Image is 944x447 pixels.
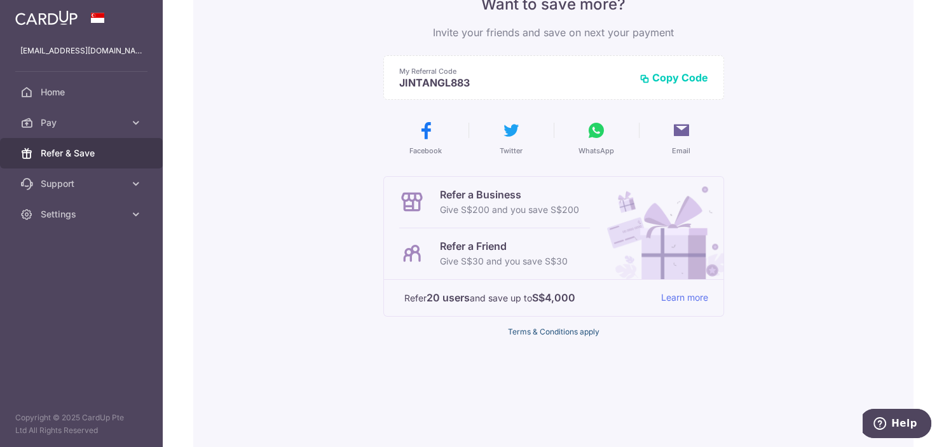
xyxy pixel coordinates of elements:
[440,187,579,202] p: Refer a Business
[672,146,690,156] span: Email
[409,146,442,156] span: Facebook
[41,147,125,160] span: Refer & Save
[15,10,78,25] img: CardUp
[474,120,549,156] button: Twitter
[532,290,575,305] strong: S$4,000
[595,177,723,279] img: Refer
[500,146,523,156] span: Twitter
[399,66,629,76] p: My Referral Code
[20,45,142,57] p: [EMAIL_ADDRESS][DOMAIN_NAME]
[41,177,125,190] span: Support
[404,290,651,306] p: Refer and save up to
[29,9,55,20] span: Help
[559,120,634,156] button: WhatsApp
[388,120,463,156] button: Facebook
[41,208,125,221] span: Settings
[661,290,708,306] a: Learn more
[863,409,931,441] iframe: Opens a widget where you can find more information
[41,116,125,129] span: Pay
[508,327,599,336] a: Terms & Conditions apply
[440,202,579,217] p: Give S$200 and you save S$200
[41,86,125,99] span: Home
[644,120,719,156] button: Email
[399,76,629,89] p: JINTANGL883
[640,71,708,84] button: Copy Code
[440,254,568,269] p: Give S$30 and you save S$30
[427,290,470,305] strong: 20 users
[578,146,614,156] span: WhatsApp
[440,238,568,254] p: Refer a Friend
[383,25,724,40] p: Invite your friends and save on next your payment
